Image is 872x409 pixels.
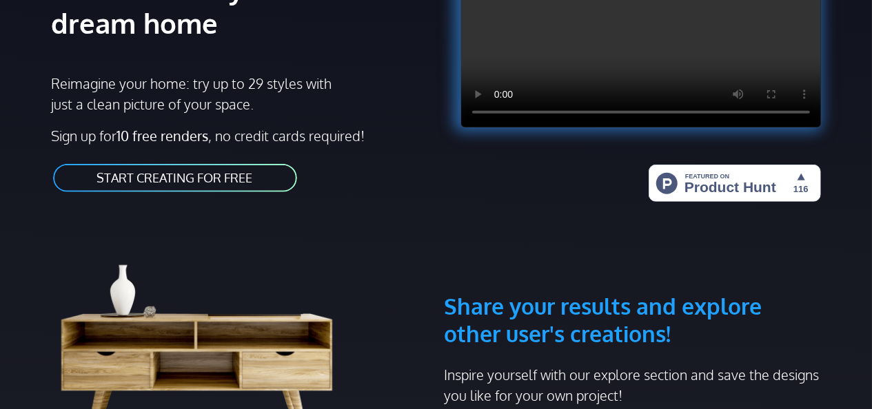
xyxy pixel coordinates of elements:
h3: Share your results and explore other user's creations! [445,227,821,348]
a: START CREATING FOR FREE [52,162,298,193]
p: Reimagine your home: try up to 29 styles with just a clean picture of your space. [52,73,334,114]
strong: 10 free renders [117,127,209,145]
p: Inspire yourself with our explore section and save the designs you like for your own project! [445,364,821,406]
img: HomeStyler AI - Interior Design Made Easy: One Click to Your Dream Home | Product Hunt [649,165,821,202]
p: Sign up for , no credit cards required! [52,125,428,146]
